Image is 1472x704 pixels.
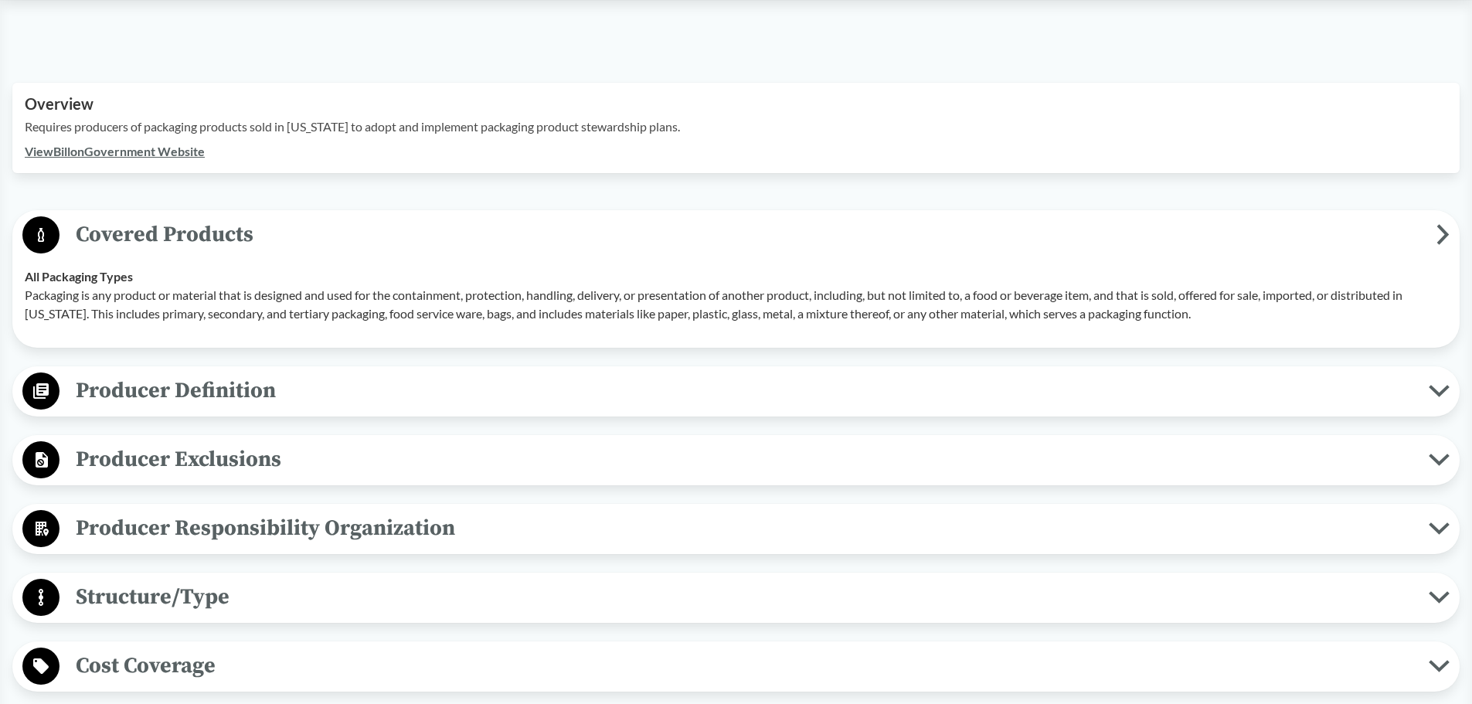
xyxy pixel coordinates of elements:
strong: All Packaging Types [25,269,133,284]
span: Structure/Type [59,580,1429,614]
button: Structure/Type [18,578,1454,617]
button: Producer Definition [18,372,1454,411]
button: Producer Responsibility Organization [18,509,1454,549]
span: Producer Responsibility Organization [59,511,1429,546]
p: Requires producers of packaging products sold in [US_STATE] to adopt and implement packaging prod... [25,117,1447,136]
button: Cost Coverage [18,647,1454,686]
button: Covered Products [18,216,1454,255]
span: Producer Exclusions [59,442,1429,477]
span: Producer Definition [59,373,1429,408]
p: Packaging is any product or material that is designed and used for the containment, protection, h... [25,286,1447,323]
a: ViewBillonGovernment Website [25,144,205,158]
h2: Overview [25,95,1447,113]
span: Cost Coverage [59,648,1429,683]
span: Covered Products [59,217,1436,252]
button: Producer Exclusions [18,440,1454,480]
